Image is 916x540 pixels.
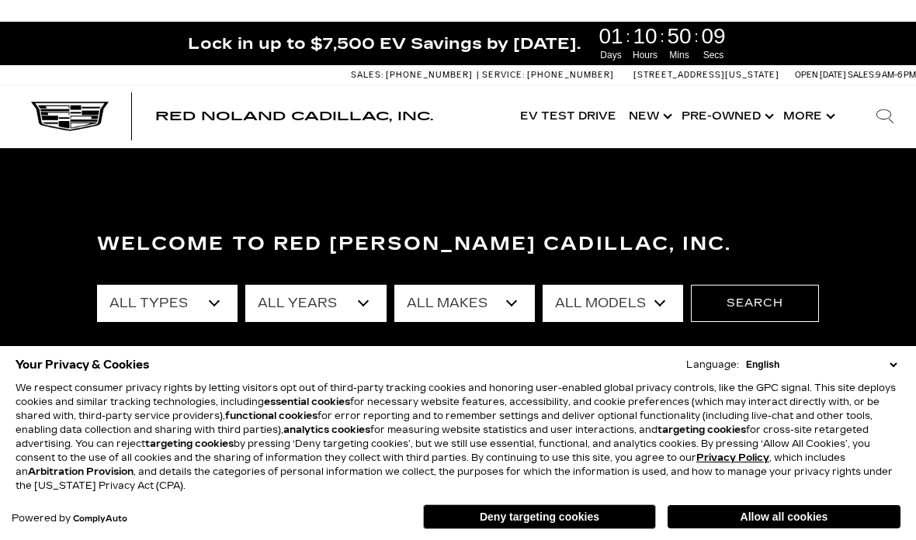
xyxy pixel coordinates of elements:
[668,505,900,528] button: Allow all cookies
[73,514,127,524] a: ComplyAuto
[848,70,876,80] span: Sales:
[742,358,900,372] select: Language Select
[527,70,614,80] span: [PHONE_NUMBER]
[97,229,819,260] h3: Welcome to Red [PERSON_NAME] Cadillac, Inc.
[28,466,134,477] strong: Arbitration Provision
[423,504,656,529] button: Deny targeting cookies
[482,70,525,80] span: Service:
[543,285,683,322] select: Filter by model
[188,33,581,54] span: Lock in up to $7,500 EV Savings by [DATE].
[630,26,660,47] span: 10
[890,29,908,48] a: Close
[777,85,838,147] button: More
[351,71,477,79] a: Sales: [PHONE_NUMBER]
[876,70,916,80] span: 9 AM-6 PM
[245,285,386,322] select: Filter by year
[514,85,623,147] a: EV Test Drive
[694,25,699,48] span: :
[664,26,694,47] span: 50
[696,452,769,463] a: Privacy Policy
[264,396,350,407] strong: essential cookies
[795,70,846,80] span: Open [DATE]
[351,70,383,80] span: Sales:
[97,285,238,322] select: Filter by type
[31,102,109,131] img: Cadillac Dark Logo with Cadillac White Text
[596,48,626,62] span: Days
[623,85,675,147] a: New
[225,410,317,421] strong: functional cookies
[699,26,728,47] span: 09
[477,71,618,79] a: Service: [PHONE_NUMBER]
[16,381,900,493] p: We respect consumer privacy rights by letting visitors opt out of third-party tracking cookies an...
[675,85,777,147] a: Pre-Owned
[145,438,234,449] strong: targeting cookies
[596,26,626,47] span: 01
[658,424,746,435] strong: targeting cookies
[630,48,660,62] span: Hours
[16,354,150,376] span: Your Privacy & Cookies
[699,48,728,62] span: Secs
[660,25,664,48] span: :
[12,514,127,524] div: Powered by
[633,70,779,80] a: [STREET_ADDRESS][US_STATE]
[691,285,819,322] button: Search
[626,25,630,48] span: :
[664,48,694,62] span: Mins
[686,360,739,369] div: Language:
[386,70,473,80] span: [PHONE_NUMBER]
[283,424,370,435] strong: analytics cookies
[394,285,535,322] select: Filter by make
[155,110,433,123] a: Red Noland Cadillac, Inc.
[155,109,433,123] span: Red Noland Cadillac, Inc.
